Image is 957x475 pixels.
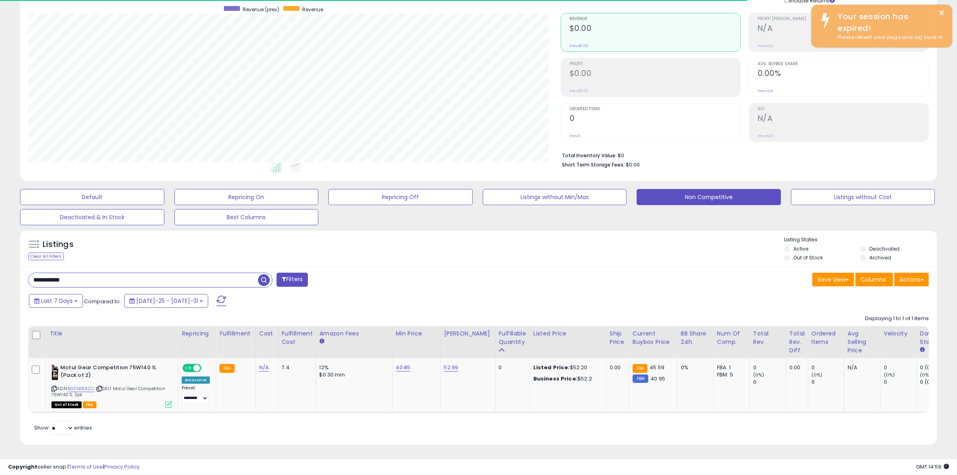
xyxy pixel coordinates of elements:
[812,273,854,286] button: Save View
[753,329,783,346] div: Total Rev.
[570,62,740,66] span: Profit
[758,134,773,138] small: Prev: N/A
[884,378,916,386] div: 0
[51,364,172,407] div: ASIN:
[328,189,473,205] button: Repricing Off
[499,364,524,371] div: 0
[920,364,953,371] div: 0 (0%)
[758,24,928,35] h2: N/A
[182,376,210,384] div: Amazon AI
[894,273,929,286] button: Actions
[282,329,313,346] div: Fulfillment Cost
[533,375,600,382] div: $52.2
[174,189,319,205] button: Repricing On
[848,364,874,371] div: N/A
[570,107,740,111] span: Ordered Items
[758,62,928,66] span: Avg. Buybox Share
[758,17,928,21] span: Profit [PERSON_NAME]
[717,329,746,346] div: Num of Comp.
[758,114,928,125] h2: N/A
[320,338,324,345] small: Amazon Fees.
[916,463,949,471] span: 2025-08-11 14:59 GMT
[681,364,707,371] div: 0%
[84,298,121,305] span: Compared to:
[753,378,786,386] div: 0
[812,378,844,386] div: 0
[182,385,210,403] div: Preset:
[570,17,740,21] span: Revenue
[562,150,923,160] li: $0
[136,297,198,305] span: [DATE]-25 - [DATE]-31
[259,329,275,338] div: Cost
[793,245,808,252] label: Active
[29,294,83,308] button: Last 7 Days
[43,239,74,250] h5: Listings
[717,371,744,378] div: FBM: 5
[570,134,581,138] small: Prev: 0
[753,372,764,378] small: (0%)
[51,385,165,397] span: | SKU: Motul Gear Competition 75W140 1L 2pk
[610,364,623,371] div: 0.00
[320,364,386,371] div: 12%
[69,463,103,471] a: Terms of Use
[174,209,319,225] button: Best Columns
[219,364,234,373] small: FBA
[920,372,931,378] small: (0%)
[68,385,94,392] a: B00N16X22I
[637,189,781,205] button: Non Competitive
[570,88,588,93] small: Prev: $0.00
[444,364,459,372] a: 52.99
[104,463,139,471] a: Privacy Policy
[785,236,937,244] p: Listing States:
[812,364,844,371] div: 0
[920,378,953,386] div: 0 (0%)
[533,364,570,371] b: Listed Price:
[8,463,37,471] strong: Copyright
[812,329,841,346] div: Ordered Items
[848,329,877,355] div: Avg Selling Price
[884,329,913,338] div: Velocity
[789,364,802,371] div: 0.00
[753,364,786,371] div: 0
[633,329,674,346] div: Current Buybox Price
[83,401,96,408] span: FBA
[41,297,73,305] span: Last 7 Days
[20,189,164,205] button: Default
[570,114,740,125] h2: 0
[884,364,916,371] div: 0
[570,69,740,80] h2: $0.00
[570,24,740,35] h2: $0.00
[533,375,578,382] b: Business Price:
[861,276,886,284] span: Columns
[182,329,213,338] div: Repricing
[200,365,213,372] span: OFF
[28,253,64,260] div: Clear All Filters
[243,6,279,13] span: Revenue (prev)
[8,463,139,471] div: seller snap | |
[533,364,600,371] div: $52.20
[320,371,386,378] div: $0.30 min
[320,329,389,338] div: Amazon Fees
[51,364,58,380] img: 41c8AWvOsNL._SL40_.jpg
[789,329,805,355] div: Total Rev. Diff.
[832,34,946,41] div: Please refresh your page and log back in
[855,273,893,286] button: Columns
[717,364,744,371] div: FBA: 1
[939,8,945,18] button: ×
[34,424,92,432] span: Show: entries
[865,315,929,323] div: Displaying 1 to 1 of 1 items
[562,152,617,159] b: Total Inventory Value:
[124,294,208,308] button: [DATE]-25 - [DATE]-31
[650,364,664,371] span: 45.59
[758,69,928,80] h2: 0.00%
[832,11,946,34] div: Your session has expired!
[610,329,626,346] div: Ship Price
[884,372,895,378] small: (0%)
[570,43,588,48] small: Prev: $0.00
[302,6,323,13] span: Revenue
[277,273,308,287] button: Filters
[219,329,252,338] div: Fulfillment
[650,375,665,382] span: 40.95
[396,329,437,338] div: Min Price
[791,189,935,205] button: Listings without Cost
